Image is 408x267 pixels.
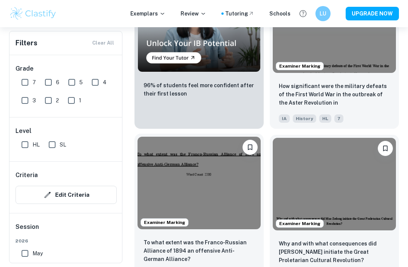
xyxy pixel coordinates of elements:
[144,238,255,263] p: To what extent was the Franco-Russian Alliance of 1894 an offensive Anti-German Alliance?
[243,140,258,155] button: Bookmark
[60,140,66,149] span: SL
[9,6,57,21] img: Clastify logo
[279,82,390,108] p: How significant were the military defeats of the First World War in the outbreak of the Aster Rev...
[297,7,309,20] button: Help and Feedback
[56,78,59,86] span: 6
[269,9,291,18] a: Schools
[319,114,331,123] span: HL
[181,9,206,18] p: Review
[273,138,396,230] img: History IA example thumbnail: Why and with what consequences did Mao Z
[79,78,83,86] span: 5
[15,222,117,238] h6: Session
[15,186,117,204] button: Edit Criteria
[15,64,117,73] h6: Grade
[32,249,43,258] span: May
[141,219,188,226] span: Examiner Marking
[56,96,59,105] span: 2
[315,6,331,21] button: LU
[15,127,117,136] h6: Level
[144,81,255,98] p: 96% of students feel more confident after their first lesson
[279,114,290,123] span: IA
[319,9,328,18] h6: LU
[32,78,36,86] span: 7
[293,114,316,123] span: History
[276,63,323,69] span: Examiner Marking
[225,9,254,18] a: Tutoring
[378,141,393,156] button: Bookmark
[334,114,343,123] span: 7
[103,78,107,86] span: 4
[276,220,323,227] span: Examiner Marking
[15,171,38,180] h6: Criteria
[15,38,37,48] h6: Filters
[279,239,390,264] p: Why and with what consequences did Mao Zedong initiate the Great Proletarian Cultural Revolution?
[32,140,40,149] span: HL
[15,238,117,244] span: 2026
[32,96,36,105] span: 3
[346,7,399,20] button: UPGRADE NOW
[138,137,261,229] img: History IA example thumbnail: To what extent was the Franco-Russian Al
[130,9,165,18] p: Exemplars
[79,96,81,105] span: 1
